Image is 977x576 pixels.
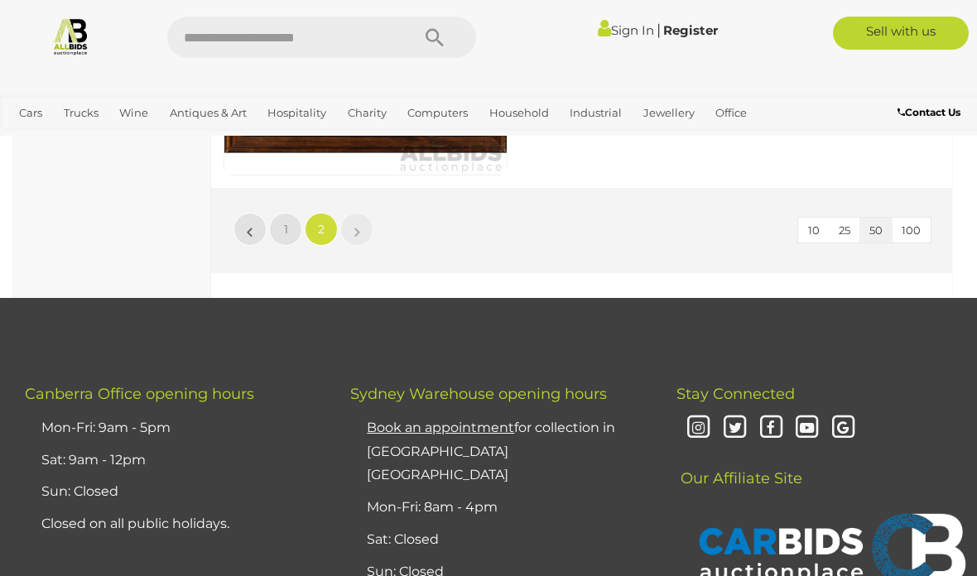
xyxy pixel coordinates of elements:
[902,223,921,237] span: 100
[12,127,60,154] a: Sports
[808,223,820,237] span: 10
[798,218,830,243] button: 10
[859,218,893,243] button: 50
[833,17,969,50] a: Sell with us
[898,103,965,122] a: Contact Us
[892,218,931,243] button: 100
[261,99,333,127] a: Hospitality
[25,385,254,403] span: Canberra Office opening hours
[37,508,309,540] li: Closed on all public holidays.
[305,213,338,246] a: 2
[657,21,661,39] span: |
[793,414,822,443] i: Youtube
[51,17,90,55] img: Allbids.com.au
[898,106,960,118] b: Contact Us
[113,99,155,127] a: Wine
[869,223,883,237] span: 50
[685,414,714,443] i: Instagram
[563,99,628,127] a: Industrial
[233,213,267,246] a: «
[37,412,309,444] li: Mon-Fri: 9am - 5pm
[37,476,309,508] li: Sun: Closed
[367,420,615,483] a: Book an appointmentfor collection in [GEOGRAPHIC_DATA] [GEOGRAPHIC_DATA]
[57,99,105,127] a: Trucks
[37,444,309,477] li: Sat: 9am - 12pm
[367,420,514,435] u: Book an appointment
[340,213,373,246] a: »
[163,99,253,127] a: Antiques & Art
[269,213,302,246] a: 1
[393,17,476,58] button: Search
[341,99,393,127] a: Charity
[318,222,325,237] span: 2
[12,99,49,127] a: Cars
[350,385,607,403] span: Sydney Warehouse opening hours
[598,22,654,38] a: Sign In
[829,218,860,243] button: 25
[401,99,474,127] a: Computers
[483,99,556,127] a: Household
[676,385,795,403] span: Stay Connected
[720,414,749,443] i: Twitter
[284,222,288,237] span: 1
[363,524,634,556] li: Sat: Closed
[829,414,858,443] i: Google
[663,22,718,38] a: Register
[676,444,802,487] span: Our Affiliate Site
[637,99,701,127] a: Jewellery
[68,127,199,154] a: [GEOGRAPHIC_DATA]
[363,492,634,524] li: Mon-Fri: 8am - 4pm
[839,223,850,237] span: 25
[757,414,786,443] i: Facebook
[709,99,753,127] a: Office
